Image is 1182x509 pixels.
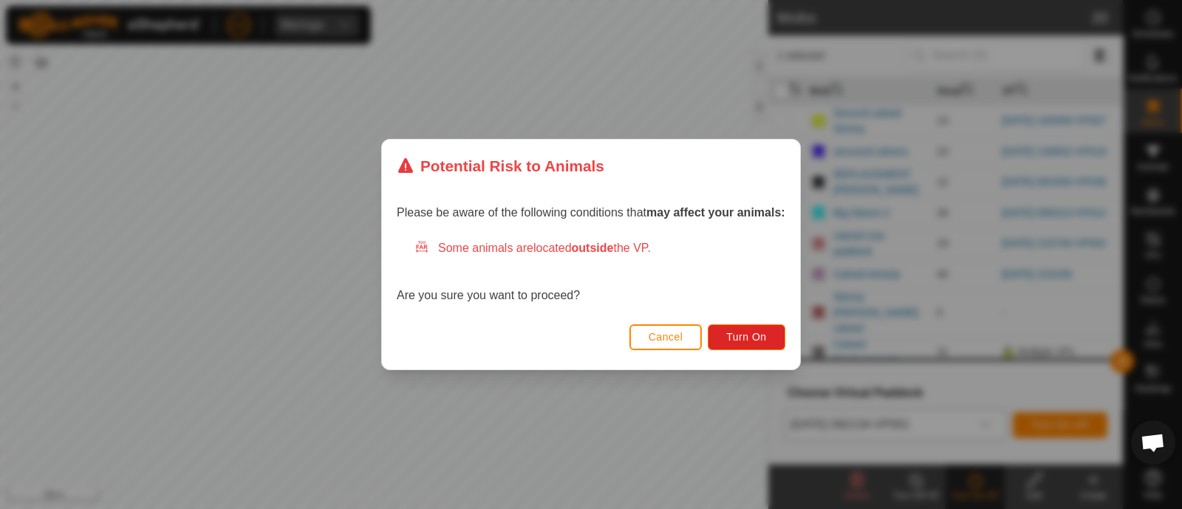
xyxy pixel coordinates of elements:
[646,206,785,219] strong: may affect your animals:
[414,239,785,257] div: Some animals are
[629,324,703,350] button: Cancel
[572,242,614,254] strong: outside
[397,154,604,177] div: Potential Risk to Animals
[649,331,683,343] span: Cancel
[533,242,651,254] span: located the VP.
[708,324,785,350] button: Turn On
[397,206,785,219] span: Please be aware of the following conditions that
[727,331,767,343] span: Turn On
[397,239,785,304] div: Are you sure you want to proceed?
[1131,420,1175,465] div: Open chat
